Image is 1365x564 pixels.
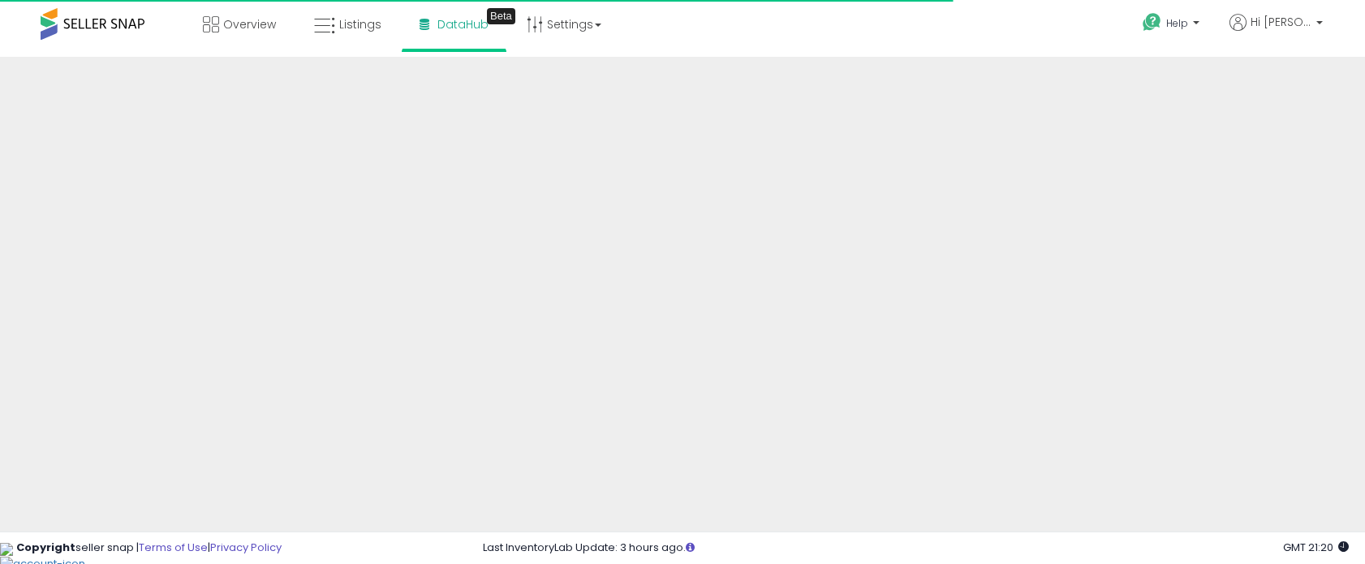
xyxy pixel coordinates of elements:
[339,16,381,32] span: Listings
[223,16,276,32] span: Overview
[1166,16,1188,30] span: Help
[1142,12,1162,32] i: Get Help
[487,8,515,24] div: Tooltip anchor
[1251,14,1311,30] span: Hi [PERSON_NAME]
[1229,14,1323,50] a: Hi [PERSON_NAME]
[437,16,489,32] span: DataHub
